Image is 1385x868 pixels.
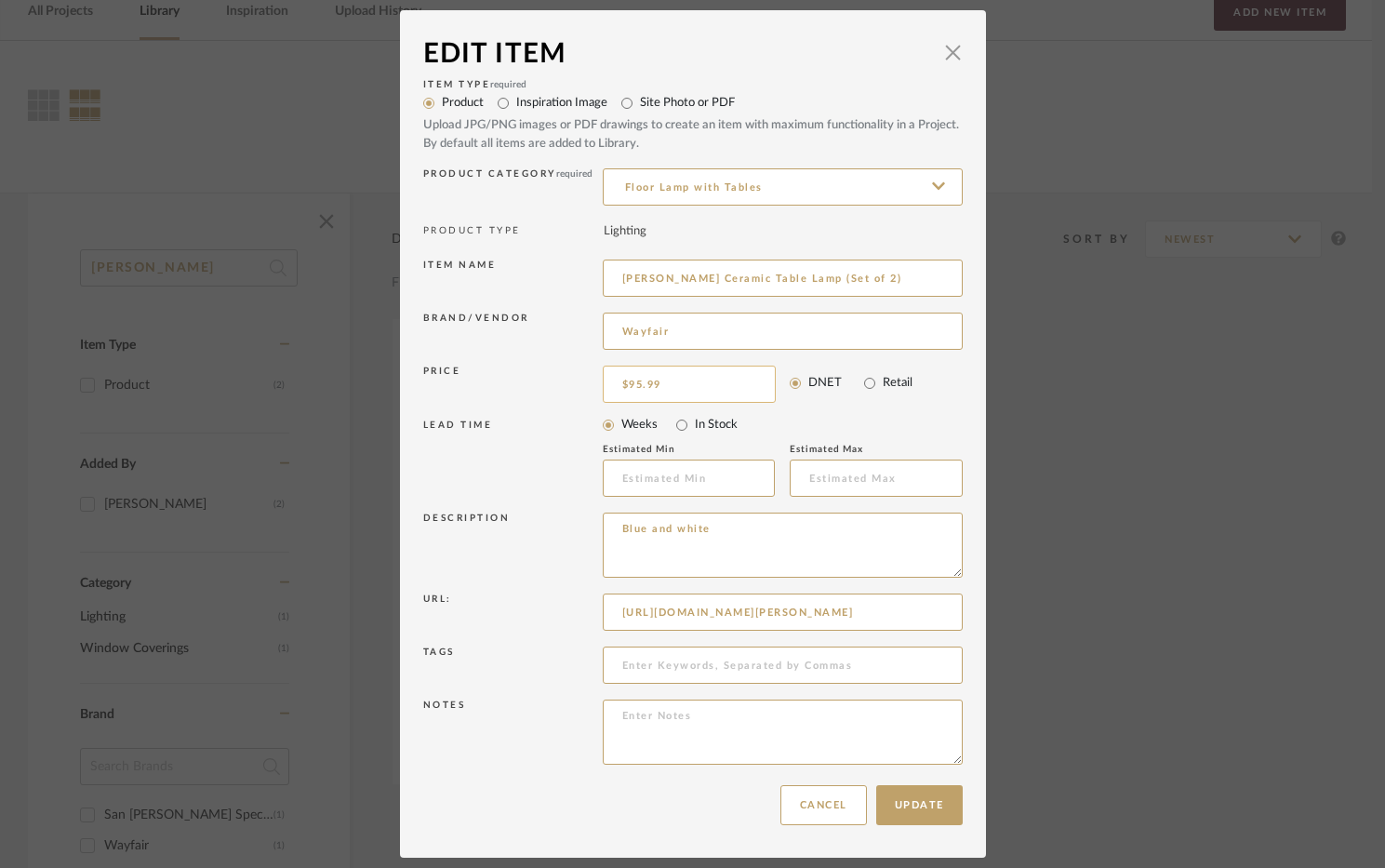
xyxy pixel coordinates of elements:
span: required [490,80,526,89]
div: Tags [423,647,603,685]
div: Estimated Min [603,444,733,455]
div: Item Type [423,79,963,90]
label: Inspiration Image [516,94,607,113]
input: Enter Keywords, Separated by Commas [603,647,963,684]
div: Brand/Vendor [423,313,603,351]
input: Estimated Max [790,460,963,497]
label: Product [442,94,484,113]
div: Item name [423,260,603,298]
label: Retail [883,374,912,393]
button: Close [935,33,972,71]
input: Enter URL [603,594,963,631]
div: Edit Item [423,33,935,74]
div: Notes [423,700,603,766]
input: Unknown [603,313,963,350]
div: Url: [423,594,603,632]
input: Enter DNET Price [603,366,776,403]
label: Weeks [621,416,658,434]
button: Update [876,785,963,825]
input: Enter Name [603,260,963,297]
label: Site Photo or PDF [640,94,735,113]
div: Upload JPG/PNG images or PDF drawings to create an item with maximum functionality in a Project. ... [423,116,963,153]
div: Lighting [604,222,646,241]
mat-radio-group: Select item type [603,412,963,438]
mat-radio-group: Select price type [790,370,963,396]
input: Type a category to search and select [603,168,963,206]
div: Estimated Max [790,444,920,455]
div: Product Category [423,168,603,207]
span: required [556,169,593,179]
mat-radio-group: Select item type [423,90,963,153]
div: Price [423,366,603,397]
div: Description [423,513,603,579]
label: In Stock [695,416,738,434]
label: DNET [808,374,842,393]
div: PRODUCT TYPE [423,217,604,246]
button: Cancel [780,785,867,825]
div: LEAD TIME [423,420,603,498]
input: Estimated Min [603,460,776,497]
